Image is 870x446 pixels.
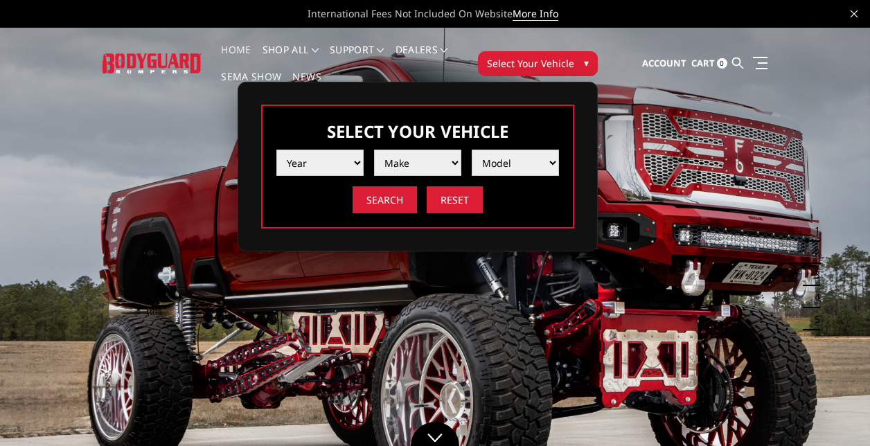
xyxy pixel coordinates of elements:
button: 4 of 5 [806,286,820,308]
a: SEMA Show [221,72,281,99]
button: 2 of 5 [806,242,820,264]
button: Select Your Vehicle [478,51,598,76]
select: Please select the value from list. [276,150,364,176]
select: Please select the value from list. [374,150,461,176]
span: ▾ [584,55,589,70]
button: 1 of 5 [806,220,820,242]
a: News [292,72,321,99]
span: Account [642,57,686,69]
span: Select Your Vehicle [487,56,574,71]
span: Cart [691,57,715,69]
h3: Select Your Vehicle [276,120,559,143]
a: More Info [513,7,558,21]
a: Dealers [396,45,448,72]
img: BODYGUARD BUMPERS [103,53,202,73]
button: 3 of 5 [806,264,820,286]
a: Support [330,45,384,72]
a: Click to Down [411,422,459,446]
a: Home [221,45,251,72]
a: shop all [263,45,319,72]
a: Cart 0 [691,45,727,82]
input: Reset [427,186,483,213]
input: Search [353,186,417,213]
span: 0 [717,58,727,69]
button: 5 of 5 [806,308,820,330]
a: Account [642,45,686,82]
